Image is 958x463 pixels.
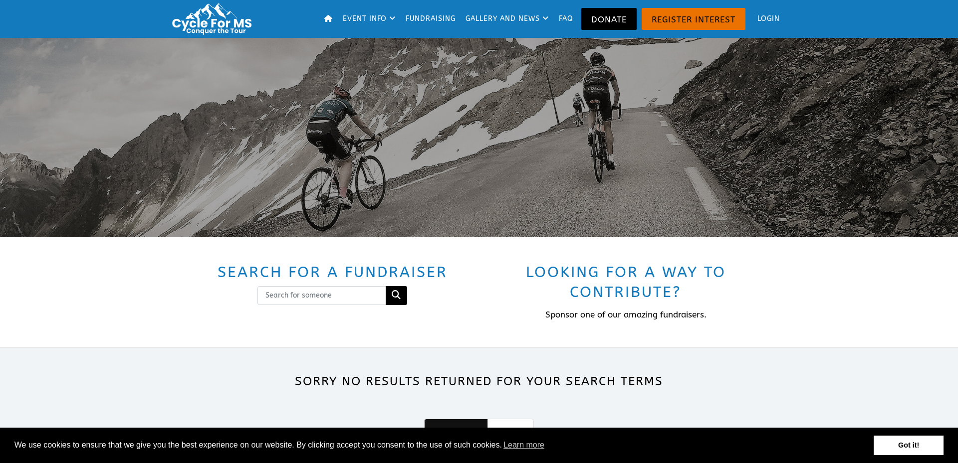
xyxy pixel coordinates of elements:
a: Register Interest [642,8,745,30]
img: Cycle for MS: Conquer the Tour [168,2,259,36]
a: Donate [581,8,637,30]
h2: Looking for a way to contribute? [485,262,766,302]
input: Search for someone [257,286,386,305]
h3: Sorry no results returned for your search terms [186,373,772,390]
a: Login [748,2,784,35]
h2: Search for a Fundraiser [192,262,473,282]
span: We use cookies to ensure that we give you the best experience on our website. By clicking accept ... [14,438,874,453]
a: Individuals [424,419,487,445]
a: dismiss cookie message [874,436,944,456]
p: Sponsor one of our amazing fundraisers. [485,309,766,321]
a: Teams [487,419,534,445]
a: learn more about cookies [502,438,546,453]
